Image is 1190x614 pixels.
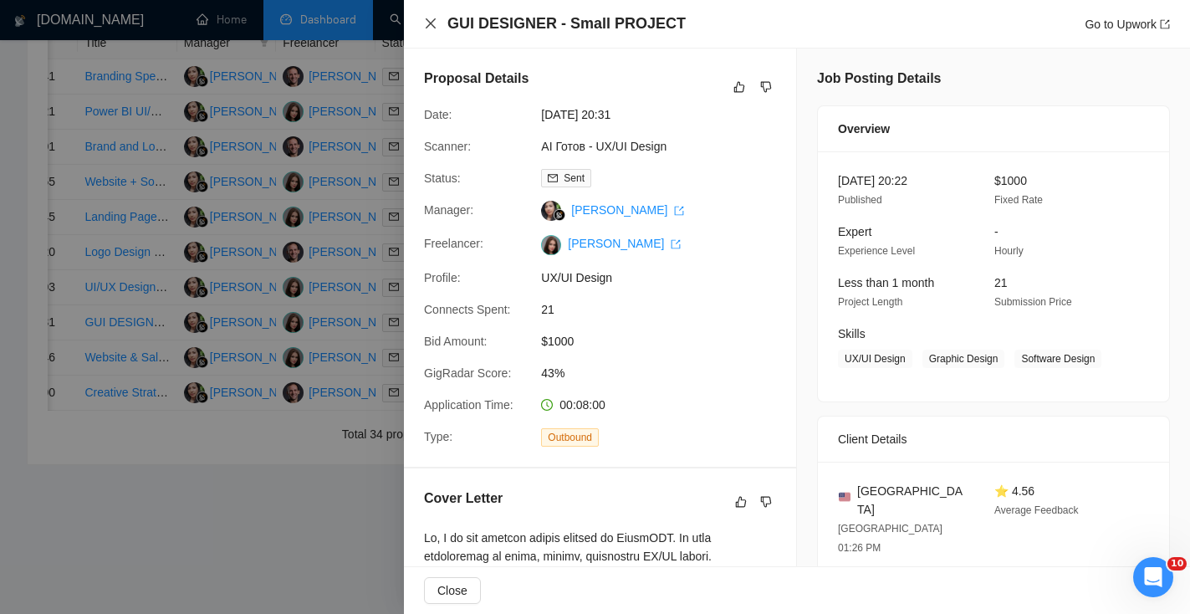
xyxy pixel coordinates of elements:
[756,77,776,97] button: dislike
[735,495,747,509] span: like
[424,398,513,412] span: Application Time:
[994,504,1079,516] span: Average Feedback
[437,581,467,600] span: Close
[994,225,998,238] span: -
[994,276,1008,289] span: 21
[424,17,437,30] span: close
[857,482,968,519] span: [GEOGRAPHIC_DATA]
[994,296,1072,308] span: Submission Price
[994,194,1043,206] span: Fixed Rate
[424,430,452,443] span: Type:
[541,105,792,124] span: [DATE] 20:31
[541,399,553,411] span: clock-circle
[571,203,684,217] a: [PERSON_NAME] export
[424,303,511,316] span: Connects Spent:
[838,276,934,289] span: Less than 1 month
[760,495,772,509] span: dislike
[838,296,902,308] span: Project Length
[733,80,745,94] span: like
[424,17,437,31] button: Close
[838,523,942,554] span: [GEOGRAPHIC_DATA] 01:26 PM
[1085,18,1170,31] a: Go to Upworkexport
[1167,557,1187,571] span: 10
[994,484,1034,498] span: ⭐ 4.56
[839,491,850,503] img: 🇺🇸
[756,492,776,512] button: dislike
[674,206,684,216] span: export
[564,172,585,184] span: Sent
[731,492,751,512] button: like
[424,140,471,153] span: Scanner:
[568,237,681,250] a: [PERSON_NAME] export
[1160,19,1170,29] span: export
[1133,557,1173,597] iframe: Intercom live chat
[541,140,667,153] a: AI Готов - UX/UI Design
[559,398,605,412] span: 00:08:00
[994,174,1027,187] span: $1000
[424,489,503,509] h5: Cover Letter
[838,327,866,340] span: Skills
[838,350,912,368] span: UX/UI Design
[838,120,890,138] span: Overview
[424,335,488,348] span: Bid Amount:
[541,235,561,255] img: c1l1nZvI3UIHgAuA_ldIjSi0-wHWK_aT8diMHFcuhgPd34vVfonpKOVPwHc-T0sENH
[541,364,792,382] span: 43%
[541,300,792,319] span: 21
[729,77,749,97] button: like
[541,428,599,447] span: Outbound
[541,332,792,350] span: $1000
[424,171,461,185] span: Status:
[760,80,772,94] span: dislike
[838,245,915,257] span: Experience Level
[922,350,1005,368] span: Graphic Design
[424,577,481,604] button: Close
[817,69,941,89] h5: Job Posting Details
[838,194,882,206] span: Published
[424,108,452,121] span: Date:
[424,271,461,284] span: Profile:
[424,69,529,89] h5: Proposal Details
[838,225,871,238] span: Expert
[424,366,511,380] span: GigRadar Score:
[1014,350,1101,368] span: Software Design
[447,13,686,34] h4: GUI DESIGNER - Small PROJECT
[548,173,558,183] span: mail
[541,269,792,287] span: UX/UI Design
[838,174,907,187] span: [DATE] 20:22
[671,239,681,249] span: export
[424,203,473,217] span: Manager:
[994,245,1024,257] span: Hourly
[424,237,483,250] span: Freelancer:
[554,209,565,221] img: gigradar-bm.png
[838,417,1149,462] div: Client Details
